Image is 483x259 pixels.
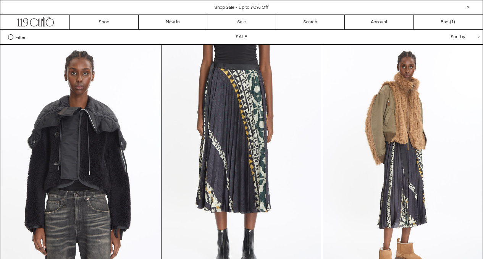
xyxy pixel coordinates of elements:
a: New In [139,15,207,29]
a: Search [276,15,345,29]
a: Bag () [414,15,482,29]
span: 1 [452,19,453,25]
span: Filter [15,34,26,40]
a: Shop Sale - Up to 70% Off [215,5,268,11]
span: ) [452,19,455,26]
a: Shop [70,15,139,29]
a: Sale [207,15,276,29]
a: Account [345,15,414,29]
div: Sort by [406,30,475,44]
